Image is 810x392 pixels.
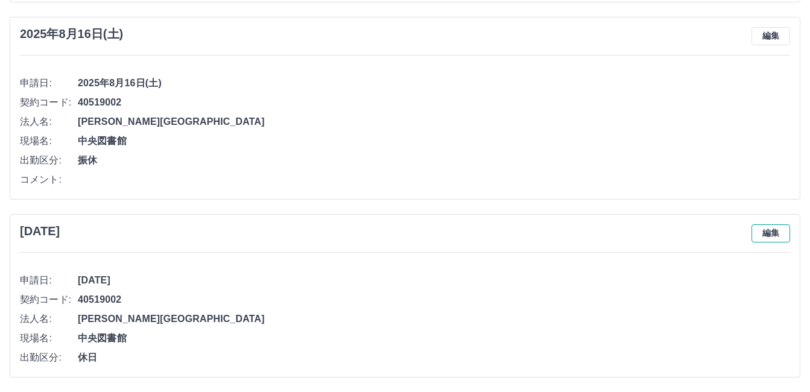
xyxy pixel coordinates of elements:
[78,115,790,129] span: [PERSON_NAME][GEOGRAPHIC_DATA]
[78,134,790,148] span: 中央図書館
[78,292,790,307] span: 40519002
[20,76,78,90] span: 申請日:
[78,312,790,326] span: [PERSON_NAME][GEOGRAPHIC_DATA]
[20,27,123,41] h3: 2025年8月16日(土)
[20,350,78,365] span: 出勤区分:
[78,76,790,90] span: 2025年8月16日(土)
[78,153,790,168] span: 振休
[20,224,60,238] h3: [DATE]
[78,273,790,288] span: [DATE]
[20,115,78,129] span: 法人名:
[20,292,78,307] span: 契約コード:
[20,331,78,346] span: 現場名:
[20,95,78,110] span: 契約コード:
[20,273,78,288] span: 申請日:
[751,27,790,45] button: 編集
[20,312,78,326] span: 法人名:
[78,331,790,346] span: 中央図書館
[78,350,790,365] span: 休日
[20,134,78,148] span: 現場名:
[20,153,78,168] span: 出勤区分:
[751,224,790,242] button: 編集
[78,95,790,110] span: 40519002
[20,172,78,187] span: コメント:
